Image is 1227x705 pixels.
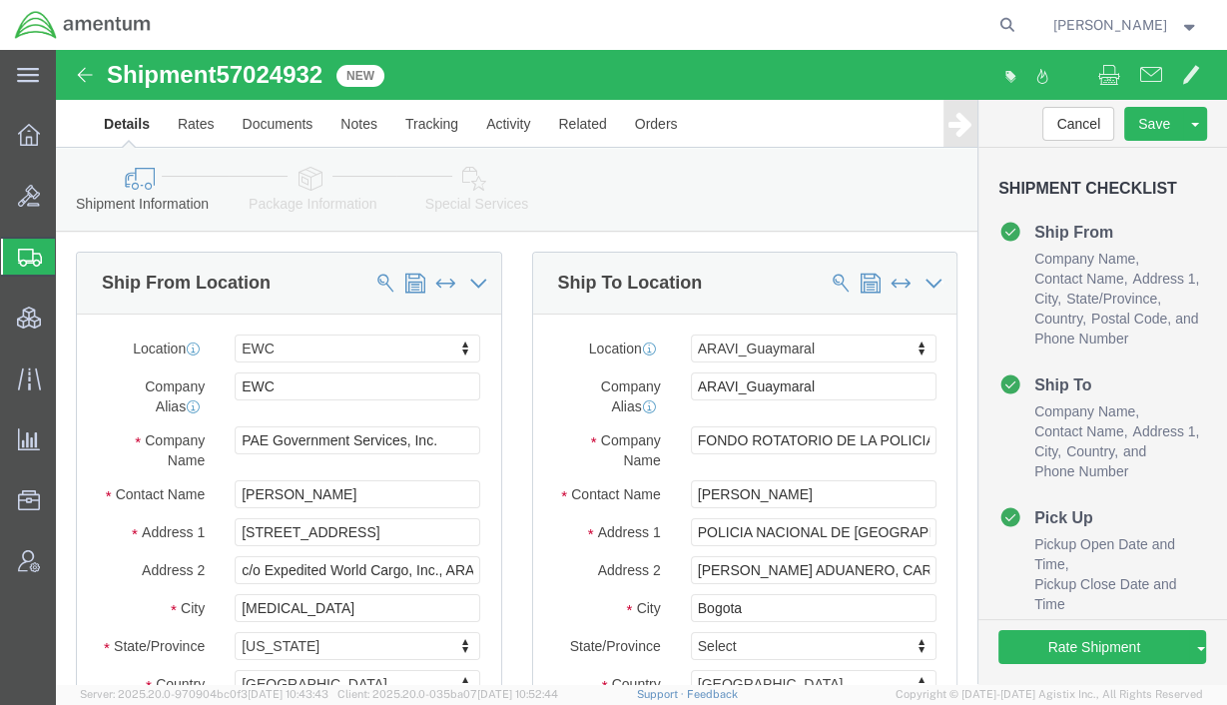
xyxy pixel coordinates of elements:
[1052,13,1200,37] button: [PERSON_NAME]
[80,688,328,700] span: Server: 2025.20.0-970904bc0f3
[477,688,558,700] span: [DATE] 10:52:44
[56,50,1227,684] iframe: FS Legacy Container
[337,688,558,700] span: Client: 2025.20.0-035ba07
[687,688,738,700] a: Feedback
[1053,14,1167,36] span: Jason Champagne
[896,686,1203,703] span: Copyright © [DATE]-[DATE] Agistix Inc., All Rights Reserved
[14,10,152,40] img: logo
[637,688,687,700] a: Support
[248,688,328,700] span: [DATE] 10:43:43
